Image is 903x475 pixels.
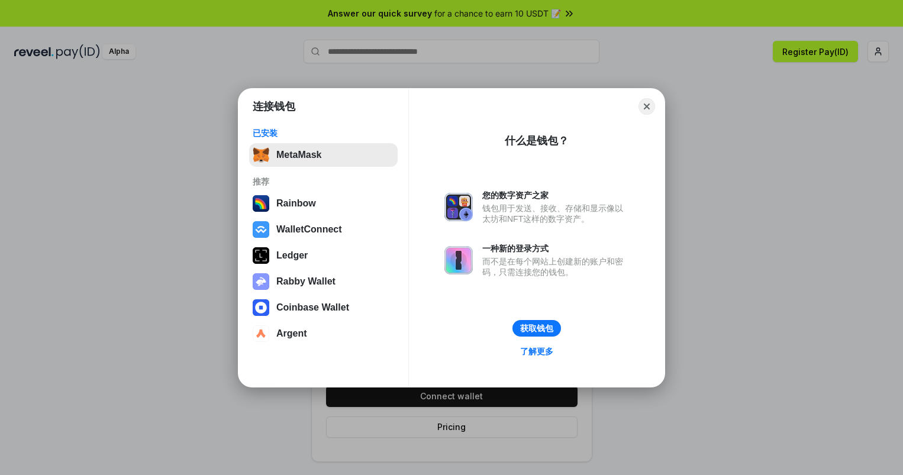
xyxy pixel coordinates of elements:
div: 您的数字资产之家 [482,190,629,201]
div: Coinbase Wallet [276,302,349,313]
img: svg+xml,%3Csvg%20fill%3D%22none%22%20height%3D%2233%22%20viewBox%3D%220%200%2035%2033%22%20width%... [253,147,269,163]
div: MetaMask [276,150,321,160]
img: svg+xml,%3Csvg%20width%3D%2228%22%20height%3D%2228%22%20viewBox%3D%220%200%2028%2028%22%20fill%3D... [253,299,269,316]
div: 推荐 [253,176,394,187]
div: Rabby Wallet [276,276,336,287]
img: svg+xml,%3Csvg%20xmlns%3D%22http%3A%2F%2Fwww.w3.org%2F2000%2Fsvg%22%20fill%3D%22none%22%20viewBox... [444,193,473,221]
div: 钱包用于发送、接收、存储和显示像以太坊和NFT这样的数字资产。 [482,203,629,224]
img: svg+xml,%3Csvg%20xmlns%3D%22http%3A%2F%2Fwww.w3.org%2F2000%2Fsvg%22%20fill%3D%22none%22%20viewBox... [253,273,269,290]
div: WalletConnect [276,224,342,235]
button: Close [638,98,655,115]
button: MetaMask [249,143,398,167]
div: Rainbow [276,198,316,209]
img: svg+xml,%3Csvg%20width%3D%2228%22%20height%3D%2228%22%20viewBox%3D%220%200%2028%2028%22%20fill%3D... [253,221,269,238]
button: Coinbase Wallet [249,296,398,319]
div: 已安装 [253,128,394,138]
img: svg+xml,%3Csvg%20width%3D%22120%22%20height%3D%22120%22%20viewBox%3D%220%200%20120%20120%22%20fil... [253,195,269,212]
div: 一种新的登录方式 [482,243,629,254]
button: Rabby Wallet [249,270,398,293]
div: 而不是在每个网站上创建新的账户和密码，只需连接您的钱包。 [482,256,629,277]
img: svg+xml,%3Csvg%20xmlns%3D%22http%3A%2F%2Fwww.w3.org%2F2000%2Fsvg%22%20fill%3D%22none%22%20viewBox... [444,246,473,274]
img: svg+xml,%3Csvg%20width%3D%2228%22%20height%3D%2228%22%20viewBox%3D%220%200%2028%2028%22%20fill%3D... [253,325,269,342]
div: 什么是钱包？ [505,134,569,148]
div: 了解更多 [520,346,553,357]
button: 获取钱包 [512,320,561,337]
a: 了解更多 [513,344,560,359]
button: Argent [249,322,398,345]
div: Ledger [276,250,308,261]
button: Ledger [249,244,398,267]
div: 获取钱包 [520,323,553,334]
button: Rainbow [249,192,398,215]
div: Argent [276,328,307,339]
img: svg+xml,%3Csvg%20xmlns%3D%22http%3A%2F%2Fwww.w3.org%2F2000%2Fsvg%22%20width%3D%2228%22%20height%3... [253,247,269,264]
button: WalletConnect [249,218,398,241]
h1: 连接钱包 [253,99,295,114]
